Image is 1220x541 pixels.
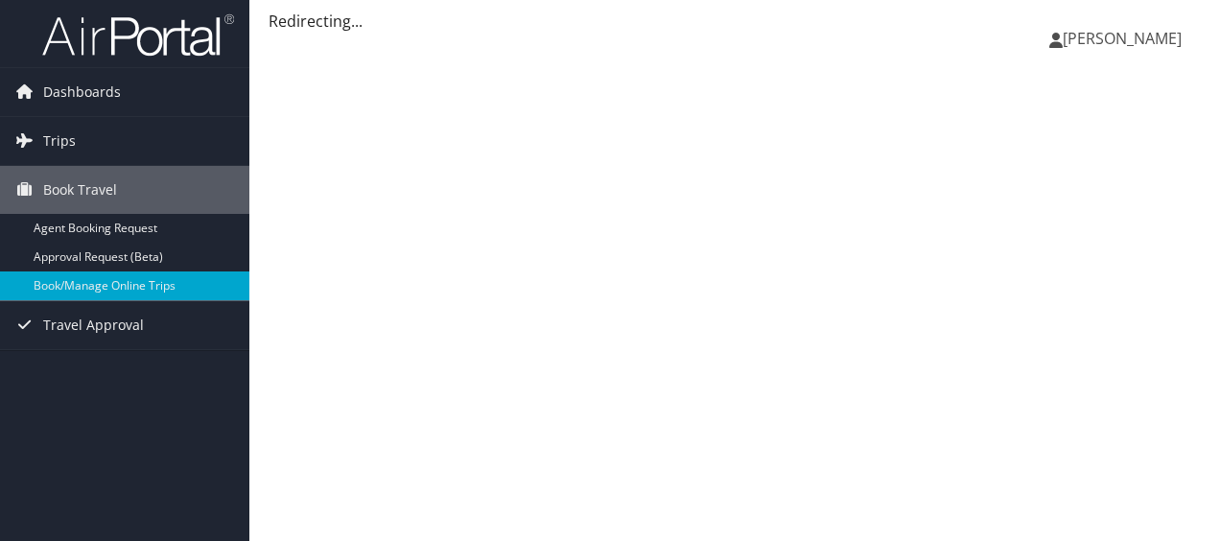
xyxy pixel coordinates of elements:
a: [PERSON_NAME] [1049,10,1201,67]
span: Dashboards [43,68,121,116]
span: [PERSON_NAME] [1063,28,1182,49]
div: Redirecting... [269,10,1201,33]
span: Book Travel [43,166,117,214]
span: Travel Approval [43,301,144,349]
span: Trips [43,117,76,165]
img: airportal-logo.png [42,12,234,58]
